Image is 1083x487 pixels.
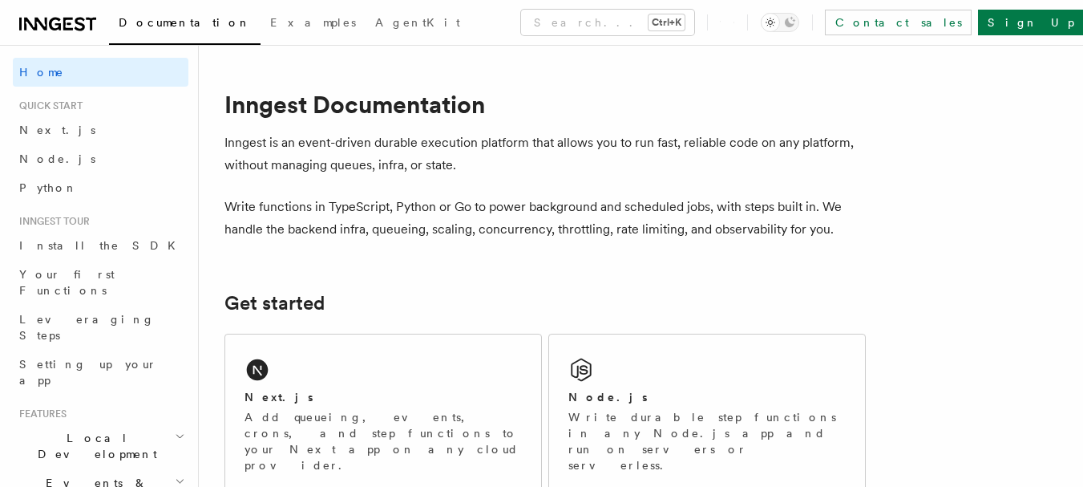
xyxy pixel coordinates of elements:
[568,409,846,473] p: Write durable step functions in any Node.js app and run on servers or serverless.
[109,5,261,45] a: Documentation
[13,430,175,462] span: Local Development
[13,116,188,144] a: Next.js
[224,132,866,177] p: Inngest is an event-driven durable execution platform that allows you to run fast, reliable code ...
[19,239,185,252] span: Install the SDK
[521,10,694,35] button: Search...Ctrl+K
[13,231,188,260] a: Install the SDK
[761,13,799,32] button: Toggle dark mode
[13,173,188,202] a: Python
[13,424,188,469] button: Local Development
[13,99,83,112] span: Quick start
[19,358,157,387] span: Setting up your app
[13,305,188,350] a: Leveraging Steps
[375,16,460,29] span: AgentKit
[13,350,188,395] a: Setting up your app
[244,409,522,473] p: Add queueing, events, crons, and step functions to your Next app on any cloud provider.
[13,215,90,228] span: Inngest tour
[224,196,866,241] p: Write functions in TypeScript, Python or Go to power background and scheduled jobs, with steps bu...
[366,5,470,43] a: AgentKit
[13,144,188,173] a: Node.js
[13,58,188,87] a: Home
[261,5,366,43] a: Examples
[224,90,866,119] h1: Inngest Documentation
[19,64,64,80] span: Home
[19,124,95,136] span: Next.js
[568,389,648,405] h2: Node.js
[19,268,115,297] span: Your first Functions
[19,181,78,194] span: Python
[825,10,972,35] a: Contact sales
[13,260,188,305] a: Your first Functions
[244,389,313,405] h2: Next.js
[19,152,95,165] span: Node.js
[19,313,155,342] span: Leveraging Steps
[13,408,67,420] span: Features
[224,292,325,315] a: Get started
[270,16,356,29] span: Examples
[119,16,251,29] span: Documentation
[649,14,685,30] kbd: Ctrl+K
